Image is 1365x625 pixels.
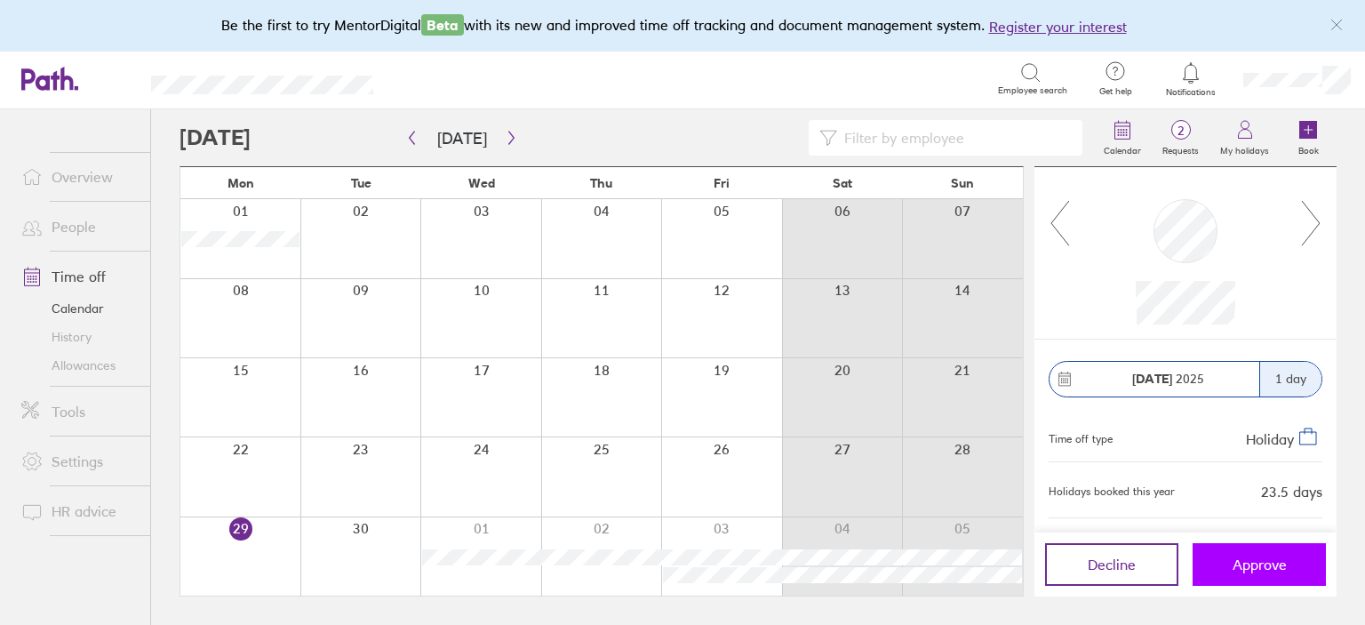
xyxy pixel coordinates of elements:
span: Wed [468,176,495,190]
span: Tue [351,176,371,190]
a: Allowances [7,351,150,380]
button: [DATE] [423,124,501,153]
a: Time off [7,259,150,294]
label: Book [1288,140,1329,156]
span: Notifications [1162,87,1220,98]
div: Be the first to try MentorDigital with its new and improved time off tracking and document manage... [221,14,1145,37]
a: People [7,209,150,244]
span: Approve [1233,557,1287,573]
label: My holidays [1209,140,1280,156]
a: Calendar [7,294,150,323]
span: Beta [421,14,464,36]
button: Decline [1045,543,1178,586]
a: Book [1280,109,1337,166]
span: Thu [590,176,612,190]
a: History [7,323,150,351]
span: Sun [951,176,974,190]
a: 2Requests [1152,109,1209,166]
div: 23.5 days [1261,484,1322,500]
span: Decline [1088,557,1136,573]
a: Overview [7,159,150,195]
span: Sat [833,176,852,190]
span: Employee search [998,85,1067,96]
span: Fri [714,176,730,190]
a: My holidays [1209,109,1280,166]
button: Approve [1193,543,1326,586]
a: HR advice [7,493,150,529]
span: 2025 [1132,372,1204,386]
span: 2 [1152,124,1209,138]
div: 1 day [1259,362,1321,397]
span: Holiday [1246,429,1294,447]
span: Mon [227,176,254,190]
div: Holidays booked this year [1049,485,1175,498]
a: Settings [7,444,150,479]
label: Calendar [1093,140,1152,156]
label: Requests [1152,140,1209,156]
span: Get help [1087,86,1145,97]
a: Notifications [1162,60,1220,98]
strong: [DATE] [1132,371,1172,387]
button: Register your interest [989,16,1127,37]
input: Filter by employee [837,121,1072,155]
div: Search [421,70,467,86]
a: Tools [7,394,150,429]
div: Time off type [1049,426,1113,447]
a: Calendar [1093,109,1152,166]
